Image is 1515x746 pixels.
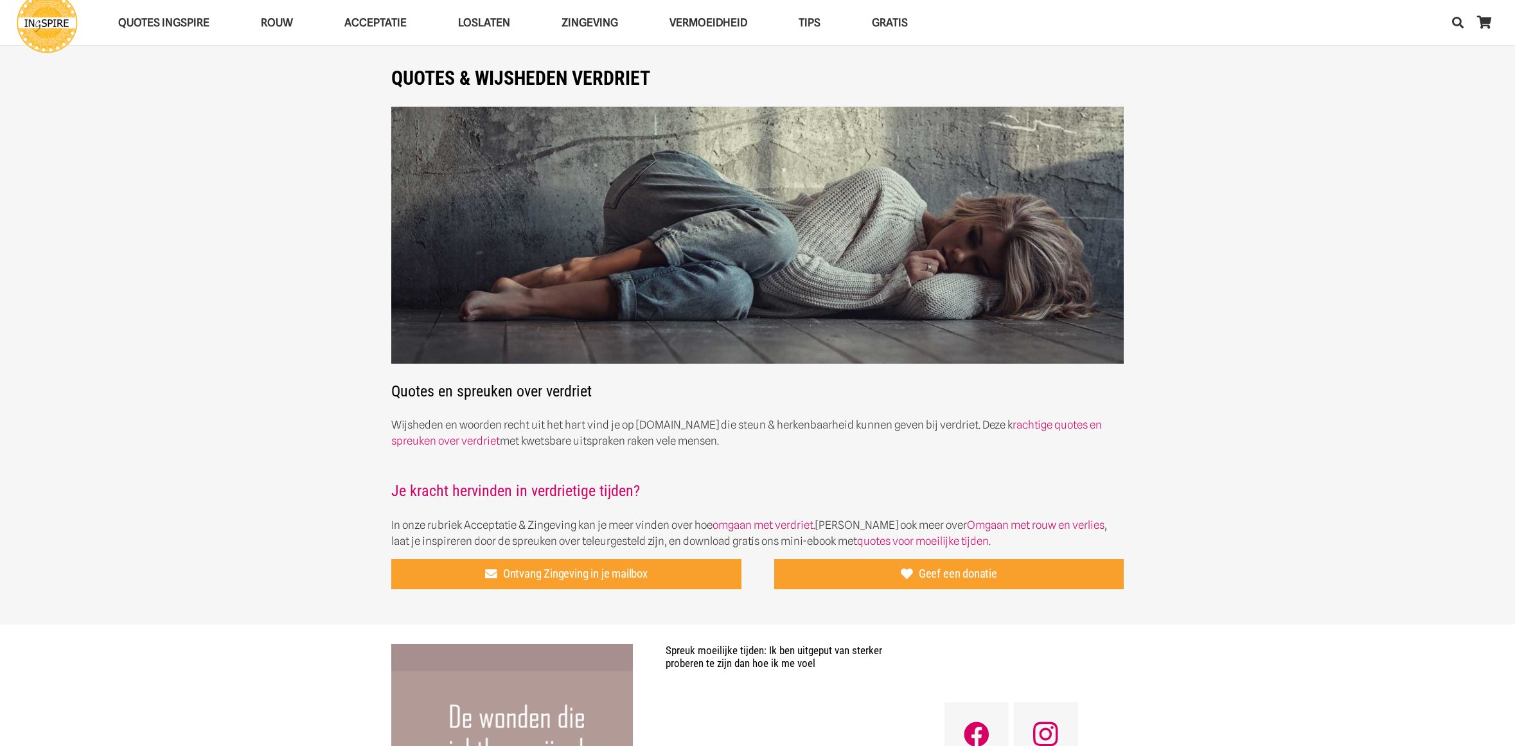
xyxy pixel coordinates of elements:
a: omgaan met verdriet. [713,519,815,531]
a: Geef een donatie [774,559,1124,590]
p: Wijsheden en woorden recht uit het hart vind je op [DOMAIN_NAME] die steun & herkenbaarheid kunne... [391,417,1124,449]
a: GRATISGRATIS Menu [846,6,934,39]
a: AcceptatieAcceptatie Menu [319,6,432,39]
h2: Quotes en spreuken over verdriet [391,107,1124,401]
a: Ontvang Zingeving in je mailbox [391,559,741,590]
a: VERMOEIDHEIDVERMOEIDHEID Menu [644,6,773,39]
span: Loslaten [458,16,510,29]
span: Zingeving [562,16,618,29]
a: ROUWROUW Menu [235,6,319,39]
span: ROUW [261,16,293,29]
a: quotes voor moeilijke tijden [857,535,989,547]
span: Ontvang Zingeving in je mailbox [503,567,648,582]
a: TIPSTIPS Menu [773,6,846,39]
a: ZingevingZingeving Menu [536,6,644,39]
span: VERMOEIDHEID [669,16,747,29]
a: Spreuk moeilijke tijden: Ik ben uitgeput van sterker proberen te zijn dan hoe ik me voel [666,644,882,670]
span: QUOTES INGSPIRE [118,16,209,29]
a: Omgaan met rouw en verlies [967,519,1104,531]
a: QUOTES INGSPIREQUOTES INGSPIRE Menu [93,6,235,39]
span: GRATIS [872,16,908,29]
a: LoslatenLoslaten Menu [432,6,536,39]
a: Je kracht hervinden in verdrietige tijden? [391,482,640,500]
p: In onze rubriek Acceptatie & Zingeving kan je meer vinden over hoe [PERSON_NAME] ook meer over , ... [391,517,1124,549]
span: Acceptatie [344,16,407,29]
a: Zoeken [1445,6,1471,39]
h1: QUOTES & WIJSHEDEN VERDRIET [391,67,1124,90]
span: TIPS [799,16,820,29]
img: Omgaan met verdriet - spreuken en uitspraken over verdriet - ingspire [391,107,1124,364]
span: Geef een donatie [919,567,997,582]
